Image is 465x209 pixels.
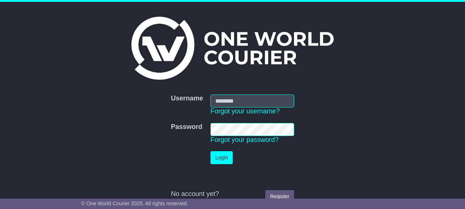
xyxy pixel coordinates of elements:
[171,94,203,103] label: Username
[171,123,202,131] label: Password
[210,151,233,164] button: Login
[210,136,279,143] a: Forgot your password?
[265,190,294,203] a: Register
[210,107,280,115] a: Forgot your username?
[171,190,294,198] div: No account yet?
[131,17,333,80] img: One World
[81,200,188,206] span: © One World Courier 2025. All rights reserved.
